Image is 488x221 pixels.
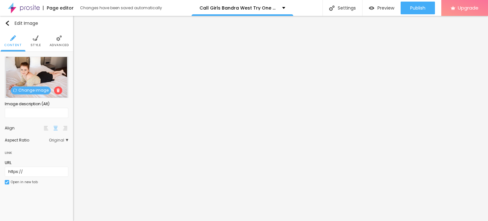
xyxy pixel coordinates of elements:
img: view-1.svg [369,5,374,11]
span: Advanced [50,44,69,47]
img: Icone [329,5,335,11]
img: Icone [13,88,17,92]
img: Icone [33,35,38,41]
div: URL [5,160,68,166]
div: Open in new tab [11,181,38,184]
img: Icone [10,35,16,41]
span: Content [4,44,22,47]
div: Link [5,145,68,157]
img: paragraph-right-align.svg [63,126,67,130]
iframe: Editor [73,16,488,221]
div: Image description (Alt) [5,101,68,107]
span: Preview [377,5,394,10]
img: paragraph-left-align.svg [44,126,48,130]
span: Style [30,44,41,47]
div: Changes have been saved automatically [80,6,162,10]
img: Icone [5,21,10,26]
div: Edit Image [5,21,38,26]
div: Page editor [43,6,74,10]
span: Upgrade [458,5,478,10]
button: Publish [401,2,435,14]
span: Publish [410,5,425,10]
img: Icone [56,35,62,41]
span: Change image [11,86,51,94]
div: Link [5,149,12,156]
img: paragraph-center-align.svg [53,126,58,130]
img: Icone [5,181,9,184]
div: Aspect Ratio [5,138,49,142]
span: Original [49,138,68,142]
button: Preview [363,2,401,14]
p: Call Girls Bandra West Try One Of The our Best Russian Mumbai Escorts [200,6,277,10]
img: Icone [56,88,60,92]
div: Align [5,126,43,130]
